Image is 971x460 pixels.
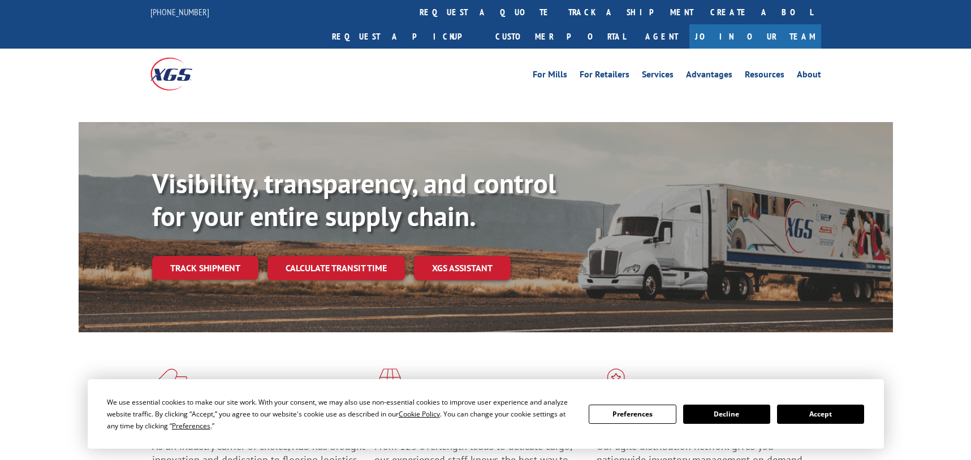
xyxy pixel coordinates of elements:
[152,256,258,280] a: Track shipment
[683,405,770,424] button: Decline
[172,421,210,431] span: Preferences
[88,379,884,449] div: Cookie Consent Prompt
[267,256,405,280] a: Calculate transit time
[777,405,864,424] button: Accept
[487,24,634,49] a: Customer Portal
[374,368,401,398] img: xgs-icon-focused-on-flooring-red
[323,24,487,49] a: Request a pickup
[597,368,636,398] img: xgs-icon-flagship-distribution-model-red
[580,70,629,83] a: For Retailers
[533,70,567,83] a: For Mills
[797,70,821,83] a: About
[152,368,187,398] img: xgs-icon-total-supply-chain-intelligence-red
[589,405,676,424] button: Preferences
[689,24,821,49] a: Join Our Team
[686,70,732,83] a: Advantages
[634,24,689,49] a: Agent
[150,6,209,18] a: [PHONE_NUMBER]
[107,396,575,432] div: We use essential cookies to make our site work. With your consent, we may also use non-essential ...
[399,409,440,419] span: Cookie Policy
[414,256,511,280] a: XGS ASSISTANT
[152,166,556,233] b: Visibility, transparency, and control for your entire supply chain.
[642,70,674,83] a: Services
[745,70,784,83] a: Resources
